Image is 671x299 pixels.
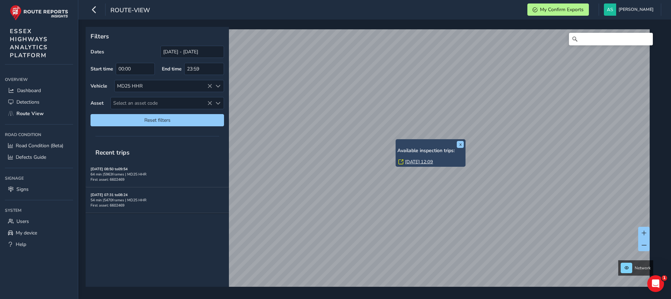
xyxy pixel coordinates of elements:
span: Reset filters [96,117,219,124]
label: Dates [91,48,104,55]
strong: [DATE] 07:31 to 08:24 [91,192,128,197]
a: Detections [5,96,73,108]
label: Vehicle [91,83,107,89]
span: Select an asset code [111,97,212,109]
span: First asset: 6602469 [91,203,124,208]
img: diamond-layout [604,3,616,16]
a: Signs [5,184,73,195]
a: Route View [5,108,73,119]
button: Reset filters [91,114,224,126]
span: Route View [16,110,44,117]
a: My device [5,227,73,239]
span: First asset: 6602469 [91,177,124,182]
span: Recent trips [91,143,135,162]
button: x [457,141,464,148]
div: 64 min | 5963 frames | MD25 HHR [91,172,224,177]
h6: Available inspection trips: [397,148,464,154]
label: End time [162,66,182,72]
div: Road Condition [5,129,73,140]
span: ESSEX HIGHWAYS ANALYTICS PLATFORM [10,27,48,59]
span: [PERSON_NAME] [619,3,654,16]
span: My Confirm Exports [540,6,584,13]
img: rr logo [10,5,68,21]
span: Defects Guide [16,154,46,160]
a: Users [5,216,73,227]
div: Overview [5,74,73,85]
p: Filters [91,32,224,41]
a: [DATE] 12:09 [405,159,433,165]
a: Help [5,239,73,250]
a: Defects Guide [5,151,73,163]
span: Users [16,218,29,225]
a: Road Condition (Beta) [5,140,73,151]
span: Detections [16,99,39,105]
div: 54 min | 5470 frames | MD25 HHR [91,197,224,203]
span: My device [16,230,37,236]
iframe: Intercom live chat [647,275,664,292]
div: System [5,205,73,216]
div: Signage [5,173,73,184]
label: Asset [91,100,103,106]
span: Road Condition (Beta) [16,142,63,149]
input: Search [569,33,653,45]
div: MD25 HHR [115,80,212,92]
span: Help [16,241,26,248]
span: Dashboard [17,87,41,94]
span: 1 [662,275,667,281]
strong: [DATE] 08:50 to 09:54 [91,166,128,172]
span: route-view [110,6,150,16]
label: Start time [91,66,113,72]
canvas: Map [88,29,650,295]
a: Dashboard [5,85,73,96]
span: Signs [16,186,29,193]
button: [PERSON_NAME] [604,3,656,16]
button: My Confirm Exports [527,3,589,16]
span: Network [635,265,651,271]
div: Select an asset code [212,97,224,109]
